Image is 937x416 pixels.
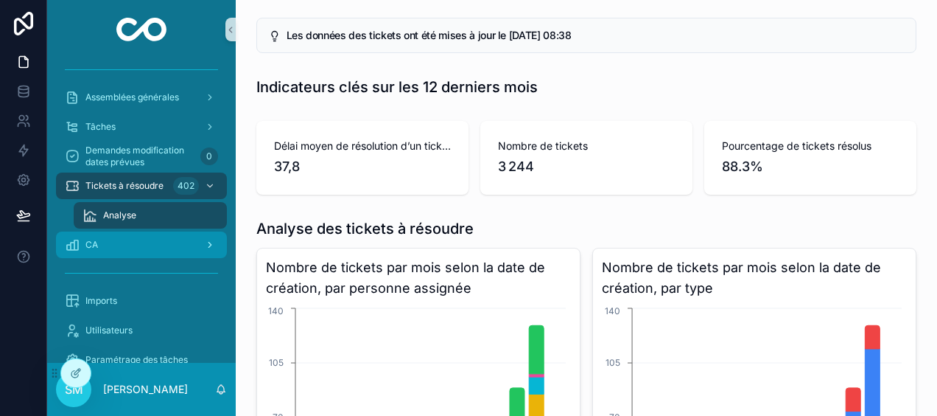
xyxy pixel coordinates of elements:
h5: Les données des tickets ont été mises à jour le 04/09/2025 08:38 [287,30,904,41]
a: Utilisateurs [56,317,227,344]
span: Délai moyen de résolution d’un ticket [274,139,451,153]
h1: Analyse des tickets à résoudre [256,218,474,239]
span: 37,8 [274,156,451,177]
span: Assemblées générales [85,91,179,103]
span: Paramétrage des tâches [85,354,188,366]
span: Pourcentage de tickets résolus [722,139,899,153]
a: Paramétrage des tâches [56,347,227,373]
div: scrollable content [47,59,236,363]
span: SM [65,381,83,398]
span: 88.3% [722,156,899,177]
span: 3 244 [498,156,675,177]
h1: Indicateurs clés sur les 12 derniers mois [256,77,538,97]
span: Nombre de tickets [498,139,675,153]
a: Tickets à résoudre402 [56,173,227,199]
div: 0 [200,148,218,165]
h3: Nombre de tickets par mois selon la date de création, par personne assignée [266,257,571,299]
tspan: 105 [269,357,284,368]
a: Demandes modification dates prévues0 [56,143,227,170]
span: Utilisateurs [85,325,133,336]
a: Imports [56,288,227,314]
div: 402 [173,177,199,195]
h3: Nombre de tickets par mois selon la date de création, par type [602,257,907,299]
a: Assemblées générales [56,84,227,111]
tspan: 105 [606,357,620,368]
span: CA [85,239,98,251]
a: Tâches [56,114,227,140]
span: Demandes modification dates prévues [85,145,194,168]
span: Tickets à résoudre [85,180,164,192]
span: Tâches [85,121,116,133]
p: [PERSON_NAME] [103,382,188,397]
tspan: 140 [605,305,620,316]
span: Imports [85,295,117,307]
a: Analyse [74,202,227,229]
img: App logo [116,18,167,41]
tspan: 140 [268,305,284,316]
span: Analyse [103,209,136,221]
a: CA [56,232,227,258]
